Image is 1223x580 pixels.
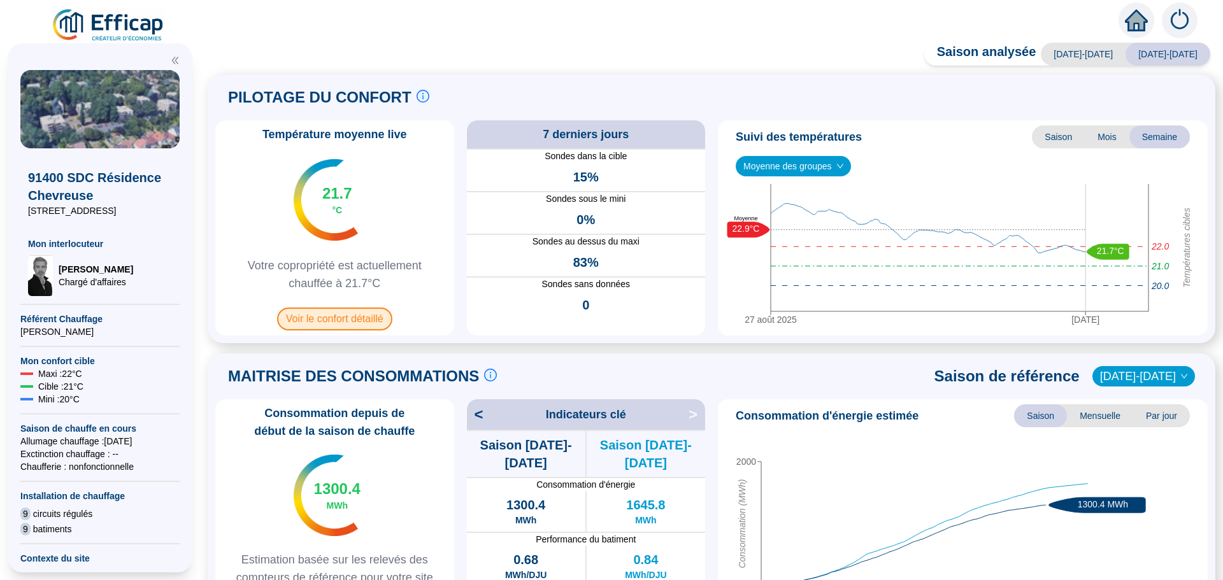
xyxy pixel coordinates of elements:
[1078,499,1128,509] text: 1300.4 MWh
[467,404,483,425] span: <
[332,204,342,216] span: °C
[20,523,31,535] span: 9
[1041,43,1126,66] span: [DATE]-[DATE]
[924,43,1036,66] span: Saison analysée
[736,456,756,467] tspan: 2000
[467,533,706,546] span: Performance du batiment
[1151,281,1169,291] tspan: 20.0
[1162,3,1198,38] img: alerts
[38,380,83,393] span: Cible : 21 °C
[20,448,180,460] span: Exctinction chauffage : --
[38,393,80,406] span: Mini : 20 °C
[294,455,358,536] img: indicateur températures
[314,479,361,499] span: 1300.4
[1182,208,1192,288] tspan: Températures cibles
[734,215,757,222] text: Moyenne
[28,255,54,296] img: Chargé d'affaires
[736,407,919,425] span: Consommation d'énergie estimée
[33,523,72,535] span: batiments
[506,496,545,514] span: 1300.4
[327,499,348,512] span: MWh
[59,276,133,288] span: Chargé d'affaires
[1014,404,1067,427] span: Saison
[467,436,585,472] span: Saison [DATE]-[DATE]
[484,369,497,381] span: info-circle
[1125,9,1148,32] span: home
[1129,125,1190,148] span: Semaine
[467,235,706,248] span: Sondes au dessus du maxi
[322,183,352,204] span: 21.7
[20,507,31,520] span: 9
[1126,43,1210,66] span: [DATE]-[DATE]
[1133,404,1190,427] span: Par jour
[20,422,180,435] span: Saison de chauffe en cours
[228,87,411,108] span: PILOTAGE DU CONFORT
[543,125,629,143] span: 7 derniers jours
[171,56,180,65] span: double-left
[573,253,599,271] span: 83%
[1085,125,1129,148] span: Mois
[28,204,172,217] span: [STREET_ADDRESS]
[20,325,180,338] span: [PERSON_NAME]
[294,159,358,241] img: indicateur températures
[28,169,172,204] span: 91400 SDC Résidence Chevreuse
[626,496,665,514] span: 1645.8
[745,315,797,325] tspan: 27 août 2025
[277,308,392,330] span: Voir le confort détaillé
[467,278,706,291] span: Sondes sans données
[20,552,180,565] span: Contexte du site
[515,514,536,527] span: MWh
[51,8,166,43] img: efficap energie logo
[20,460,180,473] span: Chaufferie : non fonctionnelle
[635,514,656,527] span: MWh
[20,435,180,448] span: Allumage chauffage : [DATE]
[38,367,82,380] span: Maxi : 22 °C
[220,257,449,292] span: Votre copropriété est actuellement chauffée à 21.7°C
[228,366,479,386] span: MAITRISE DES CONSOMMATIONS
[582,296,589,314] span: 0
[836,162,844,170] span: down
[255,125,415,143] span: Température moyenne live
[1071,315,1099,325] tspan: [DATE]
[546,406,626,423] span: Indicateurs clé
[633,551,658,569] span: 0.84
[1100,367,1187,386] span: 2022-2023
[1151,242,1169,252] tspan: 22.0
[417,90,429,103] span: info-circle
[743,157,843,176] span: Moyenne des groupes
[20,313,180,325] span: Référent Chauffage
[1032,125,1085,148] span: Saison
[1151,261,1169,271] tspan: 21.0
[736,128,862,146] span: Suivi des températures
[689,404,705,425] span: >
[20,490,180,502] span: Installation de chauffage
[33,507,92,520] span: circuits régulés
[28,237,172,250] span: Mon interlocuteur
[467,192,706,206] span: Sondes sous le mini
[467,478,706,491] span: Consommation d'énergie
[59,263,133,276] span: [PERSON_NAME]
[587,436,705,472] span: Saison [DATE]-[DATE]
[573,168,599,186] span: 15%
[733,224,760,234] text: 22.9°C
[934,366,1080,386] span: Saison de référence
[1180,372,1188,380] span: down
[576,211,595,229] span: 0%
[467,150,706,163] span: Sondes dans la cible
[513,551,538,569] span: 0.68
[1097,246,1124,256] text: 21.7°C
[1067,404,1133,427] span: Mensuelle
[737,479,747,569] tspan: Consommation (MWh)
[20,355,180,367] span: Mon confort cible
[220,404,449,440] span: Consommation depuis de début de la saison de chauffe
